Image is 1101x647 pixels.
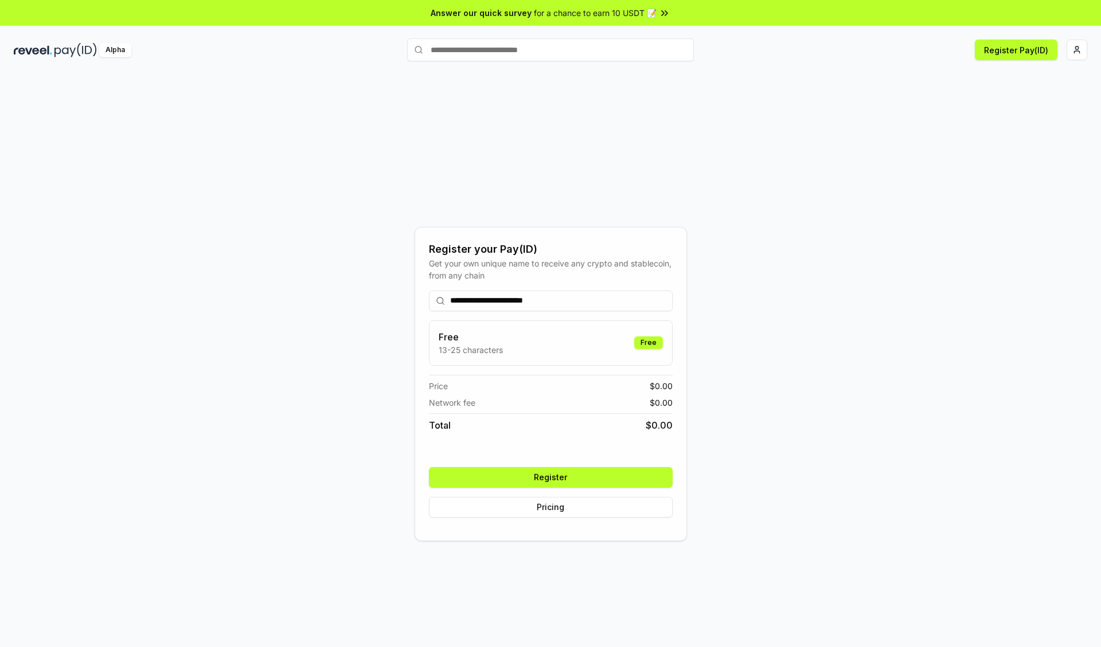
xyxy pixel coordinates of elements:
[975,40,1057,60] button: Register Pay(ID)
[54,43,97,57] img: pay_id
[439,330,503,344] h3: Free
[429,497,673,517] button: Pricing
[439,344,503,356] p: 13-25 characters
[429,380,448,392] span: Price
[14,43,52,57] img: reveel_dark
[646,418,673,432] span: $ 0.00
[431,7,532,19] span: Answer our quick survey
[650,380,673,392] span: $ 0.00
[429,397,475,409] span: Network fee
[429,241,673,257] div: Register your Pay(ID)
[429,467,673,488] button: Register
[429,418,451,432] span: Total
[634,336,663,349] div: Free
[429,257,673,281] div: Get your own unique name to receive any crypto and stablecoin, from any chain
[650,397,673,409] span: $ 0.00
[534,7,657,19] span: for a chance to earn 10 USDT 📝
[99,43,131,57] div: Alpha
